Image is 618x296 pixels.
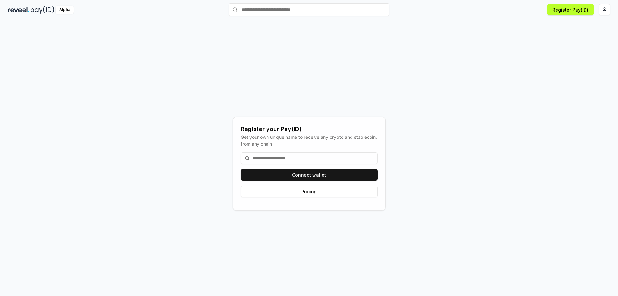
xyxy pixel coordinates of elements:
img: pay_id [31,6,54,14]
button: Connect wallet [241,169,378,181]
button: Pricing [241,186,378,197]
img: reveel_dark [8,6,29,14]
div: Get your own unique name to receive any crypto and stablecoin, from any chain [241,134,378,147]
button: Register Pay(ID) [547,4,594,15]
div: Alpha [56,6,74,14]
div: Register your Pay(ID) [241,125,378,134]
